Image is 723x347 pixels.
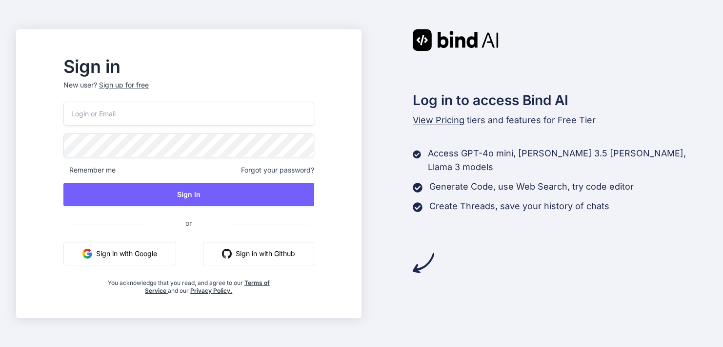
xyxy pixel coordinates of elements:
span: Forgot your password? [241,165,314,175]
span: Remember me [63,165,116,175]
a: Terms of Service [145,279,270,294]
button: Sign In [63,183,314,206]
img: arrow [413,252,434,274]
div: You acknowledge that you read, and agree to our and our [105,273,272,295]
p: Access GPT-4o mini, [PERSON_NAME] 3.5 [PERSON_NAME], Llama 3 models [428,147,707,174]
h2: Log in to access Bind AI [413,90,707,110]
span: or [146,211,231,235]
a: Privacy Policy. [190,287,232,294]
p: Create Threads, save your history of chats [429,199,609,213]
div: Sign up for free [99,80,149,90]
span: View Pricing [413,115,464,125]
img: Bind AI logo [413,29,499,51]
p: tiers and features for Free Tier [413,113,707,127]
img: google [82,249,92,259]
p: Generate Code, use Web Search, try code editor [429,180,634,194]
button: Sign in with Github [203,242,314,265]
input: Login or Email [63,102,314,126]
p: New user? [63,80,314,102]
button: Sign in with Google [63,242,176,265]
h2: Sign in [63,59,314,74]
img: github [222,249,232,259]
